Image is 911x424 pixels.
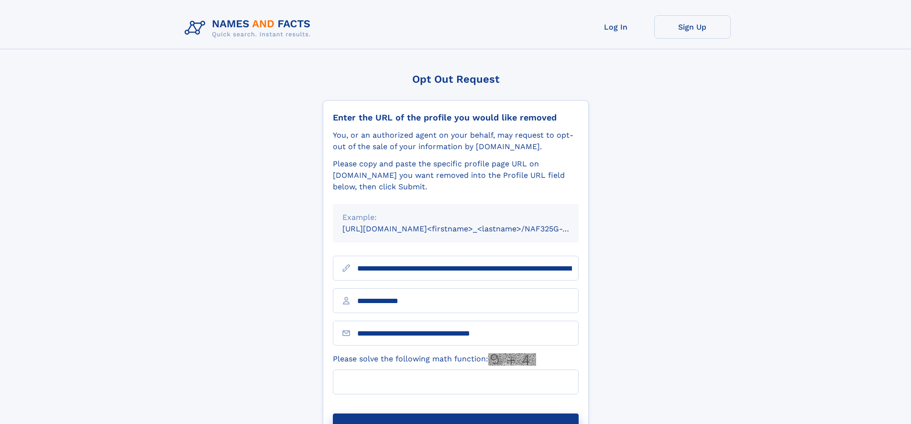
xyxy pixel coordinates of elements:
[323,73,589,85] div: Opt Out Request
[333,130,579,152] div: You, or an authorized agent on your behalf, may request to opt-out of the sale of your informatio...
[578,15,654,39] a: Log In
[654,15,731,39] a: Sign Up
[342,212,569,223] div: Example:
[333,353,536,366] label: Please solve the following math function:
[342,224,597,233] small: [URL][DOMAIN_NAME]<firstname>_<lastname>/NAF325G-xxxxxxxx
[333,158,579,193] div: Please copy and paste the specific profile page URL on [DOMAIN_NAME] you want removed into the Pr...
[181,15,318,41] img: Logo Names and Facts
[333,112,579,123] div: Enter the URL of the profile you would like removed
